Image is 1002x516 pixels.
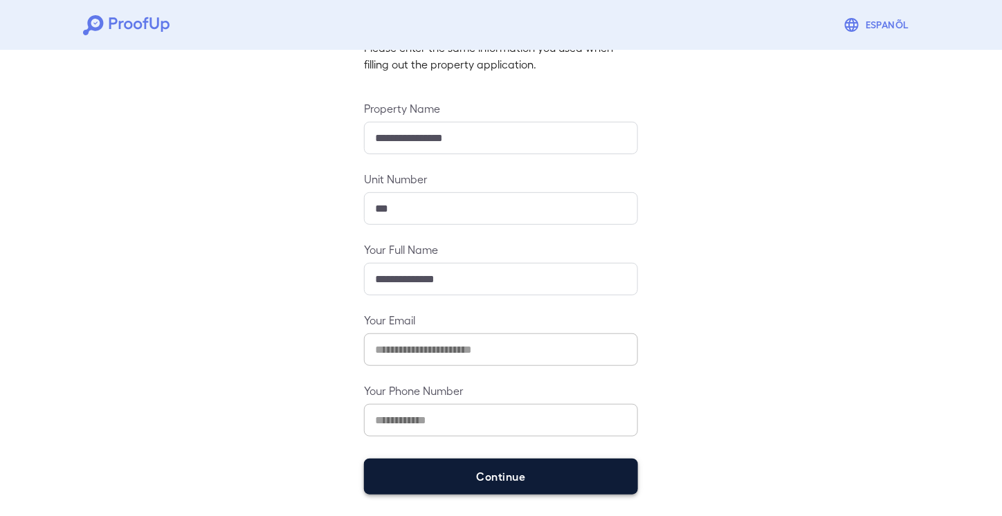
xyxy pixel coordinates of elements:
[364,241,638,257] label: Your Full Name
[364,171,638,187] label: Unit Number
[364,383,638,398] label: Your Phone Number
[364,39,638,73] p: Please enter the same information you used when filling out the property application.
[364,312,638,328] label: Your Email
[364,100,638,116] label: Property Name
[364,459,638,495] button: Continue
[838,11,919,39] button: Espanõl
